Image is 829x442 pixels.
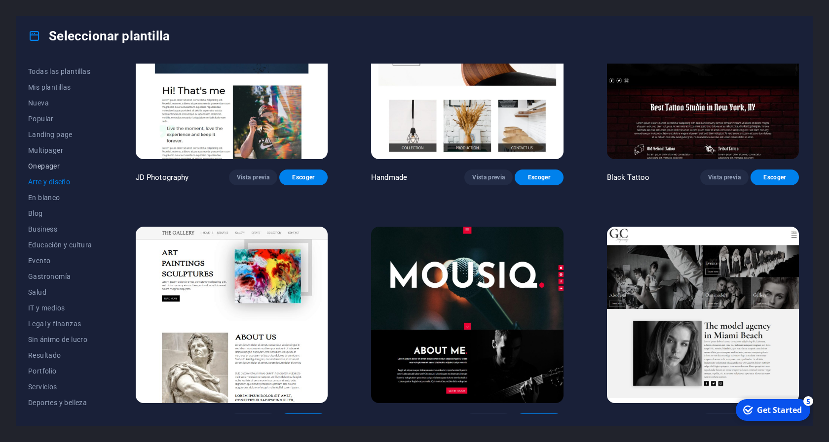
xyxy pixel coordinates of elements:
[287,173,320,181] span: Escoger
[28,288,92,296] span: Salud
[28,304,92,312] span: IT y medios
[28,158,92,174] button: Onepager
[472,173,505,181] span: Vista previa
[28,367,92,375] span: Portfolio
[28,241,92,249] span: Educación y cultura
[28,178,92,186] span: Arte y diseño
[28,272,92,280] span: Gastronomía
[464,170,513,185] button: Vista previa
[28,131,92,138] span: Landing page
[515,413,563,429] button: Escoger
[28,95,92,111] button: Nueva
[28,162,92,170] span: Onepager
[28,257,92,265] span: Evento
[28,209,92,217] span: Blog
[237,173,269,181] span: Vista previa
[758,173,791,181] span: Escoger
[27,9,72,20] div: Get Started
[28,64,92,79] button: Todas las plantillas
[229,170,277,185] button: Vista previa
[28,174,92,190] button: Arte y diseño
[28,332,92,347] button: Sin ánimo de lucro
[464,413,513,429] button: Vista previa
[28,269,92,284] button: Gastronomía
[607,172,650,182] p: Black Tattoo
[28,395,92,410] button: Deportes y belleza
[28,146,92,154] span: Multipager
[28,410,92,426] button: Comercios
[73,1,83,11] div: 5
[229,413,277,429] button: Vista previa
[28,347,92,363] button: Resultado
[28,194,92,202] span: En blanco
[28,28,170,44] h4: Seleccionar plantilla
[523,173,555,181] span: Escoger
[28,383,92,391] span: Servicios
[136,172,189,182] p: JD Photography
[515,170,563,185] button: Escoger
[28,225,92,233] span: Business
[751,170,799,185] button: Escoger
[28,316,92,332] button: Legal y finanzas
[28,99,92,107] span: Nueva
[28,127,92,142] button: Landing page
[28,221,92,237] button: Business
[607,227,799,404] img: GC Agency
[28,237,92,253] button: Educación y cultura
[28,83,92,91] span: Mis plantillas
[28,363,92,379] button: Portfolio
[28,111,92,127] button: Popular
[28,284,92,300] button: Salud
[708,173,741,181] span: Vista previa
[279,170,328,185] button: Escoger
[5,4,80,26] div: Get Started 5 items remaining, 0% complete
[28,336,92,343] span: Sin ánimo de lucro
[28,351,92,359] span: Resultado
[279,413,328,429] button: Escoger
[28,320,92,328] span: Legal y finanzas
[28,399,92,407] span: Deportes y belleza
[371,227,563,404] img: Mousiq
[136,227,328,404] img: The Gallery
[28,142,92,158] button: Multipager
[28,253,92,269] button: Evento
[371,172,407,182] p: Handmade
[28,190,92,205] button: En blanco
[28,205,92,221] button: Blog
[700,170,749,185] button: Vista previa
[700,413,749,429] button: Vista previa
[28,79,92,95] button: Mis plantillas
[28,115,92,123] span: Popular
[28,379,92,395] button: Servicios
[28,68,92,75] span: Todas las plantillas
[28,300,92,316] button: IT y medios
